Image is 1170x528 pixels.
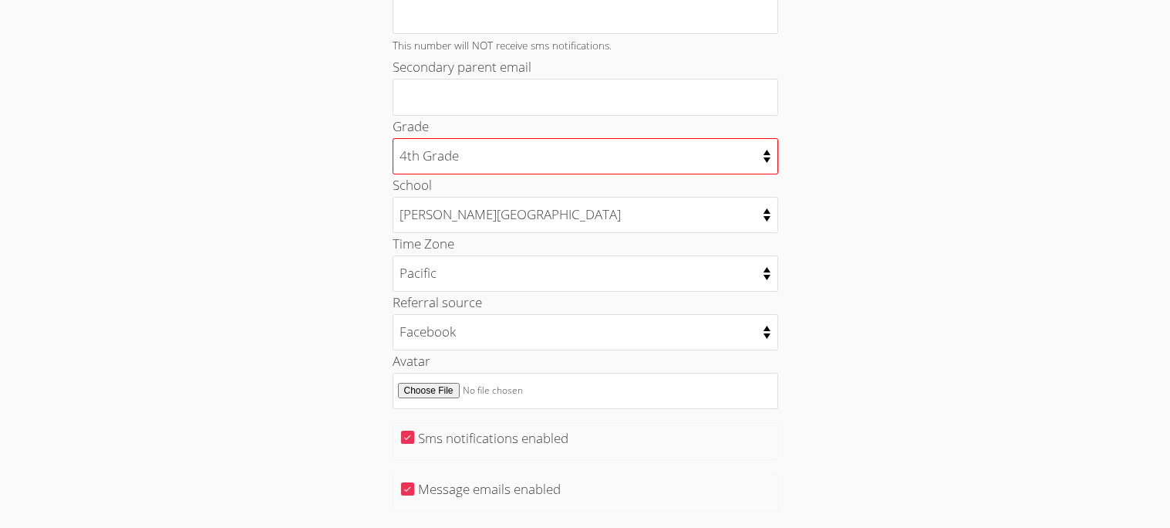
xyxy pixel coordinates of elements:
label: Message emails enabled [418,480,561,498]
label: Time Zone [393,235,454,252]
label: Avatar [393,352,430,370]
label: School [393,176,432,194]
small: This number will NOT receive sms notifications. [393,38,612,52]
label: Grade [393,117,429,135]
label: Secondary parent email [393,58,531,76]
label: Referral source [393,293,482,311]
label: Sms notifications enabled [418,429,568,447]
